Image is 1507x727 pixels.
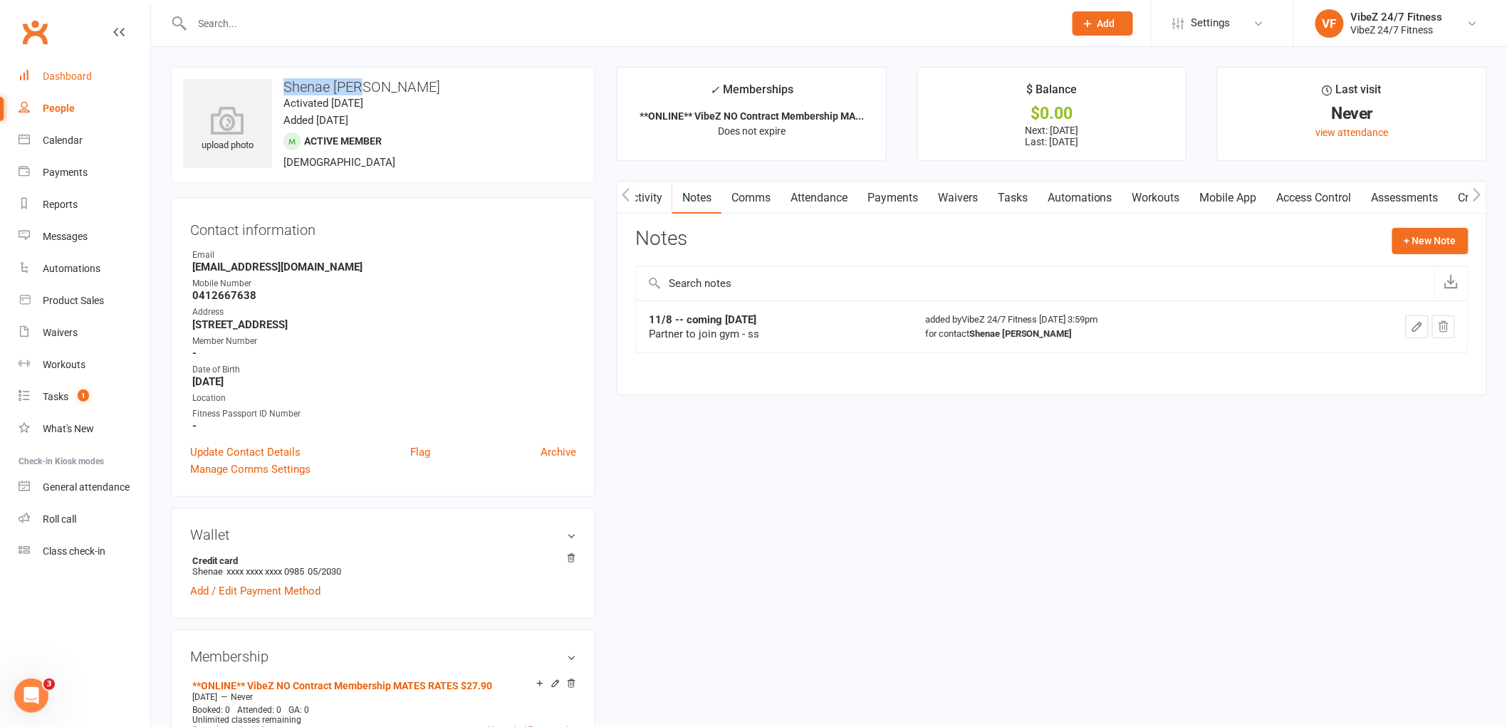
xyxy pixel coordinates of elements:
div: Member Number [192,335,576,348]
h3: Notes [635,228,687,253]
a: Class kiosk mode [19,535,150,568]
a: Notes [672,182,721,214]
span: Does not expire [718,125,786,137]
strong: - [192,347,576,360]
div: added by VibeZ 24/7 Fitness [DATE] 3:59pm [925,313,1303,341]
div: Address [192,305,576,319]
strong: 11/8 -- coming [DATE] [649,313,756,326]
a: People [19,93,150,125]
div: People [43,103,75,114]
span: [DATE] [192,692,217,702]
a: Workouts [1122,182,1190,214]
strong: [EMAIL_ADDRESS][DOMAIN_NAME] [192,261,576,273]
div: Date of Birth [192,363,576,377]
div: upload photo [183,106,272,153]
span: Attended: 0 [237,705,281,715]
div: What's New [43,423,94,434]
strong: [STREET_ADDRESS] [192,318,576,331]
span: Never [231,692,253,702]
span: Add [1097,18,1115,29]
div: Fitness Passport ID Number [192,407,576,421]
strong: 0412667638 [192,289,576,302]
a: What's New [19,413,150,445]
span: Unlimited classes remaining [192,715,301,725]
a: Roll call [19,503,150,535]
div: Messages [43,231,88,242]
span: 3 [43,679,55,690]
div: Last visit [1323,80,1382,106]
div: $0.00 [931,106,1174,121]
a: Update Contact Details [190,444,301,461]
a: Product Sales [19,285,150,317]
div: Mobile Number [192,277,576,291]
a: Dashboard [19,61,150,93]
div: Automations [43,263,100,274]
input: Search notes [636,266,1434,300]
div: Never [1231,106,1474,121]
input: Search... [188,14,1054,33]
a: Access Control [1267,182,1362,214]
a: Workouts [19,349,150,381]
a: Automations [1038,182,1122,214]
div: Memberships [710,80,793,107]
div: $ Balance [1026,80,1077,106]
div: — [189,691,576,703]
a: Messages [19,221,150,253]
a: General attendance kiosk mode [19,471,150,503]
div: Roll call [43,513,76,525]
h3: Contact information [190,216,576,238]
a: Add / Edit Payment Method [190,582,320,600]
div: Waivers [43,327,78,338]
span: Settings [1191,7,1231,39]
a: view attendance [1316,127,1389,138]
a: Tasks 1 [19,381,150,413]
time: Activated [DATE] [283,97,363,110]
a: Payments [857,182,928,214]
i: ✓ [710,83,719,97]
strong: Shenae [PERSON_NAME] [969,328,1073,339]
a: Comms [721,182,781,214]
a: Manage Comms Settings [190,461,311,478]
div: Calendar [43,135,83,146]
div: VF [1315,9,1344,38]
iframe: Intercom live chat [14,679,48,713]
div: Payments [43,167,88,178]
a: Tasks [988,182,1038,214]
a: Clubworx [17,14,53,50]
a: Flag [410,444,430,461]
div: Dashboard [43,70,92,82]
p: Next: [DATE] Last: [DATE] [931,125,1174,147]
button: Add [1073,11,1133,36]
div: VibeZ 24/7 Fitness [1351,11,1443,23]
a: Activity [615,182,672,214]
li: Shenae [190,553,576,579]
div: General attendance [43,481,130,493]
a: Mobile App [1190,182,1267,214]
h3: Shenae [PERSON_NAME] [183,79,583,95]
strong: - [192,419,576,432]
div: for contact [925,327,1303,341]
span: Active member [304,135,382,147]
div: Email [192,249,576,262]
time: Added [DATE] [283,114,348,127]
a: Assessments [1362,182,1449,214]
div: Reports [43,199,78,210]
span: [DEMOGRAPHIC_DATA] [283,156,395,169]
div: Location [192,392,576,405]
strong: **ONLINE** VibeZ NO Contract Membership MA... [640,110,864,122]
div: VibeZ 24/7 Fitness [1351,23,1443,36]
a: Payments [19,157,150,189]
h3: Wallet [190,527,576,543]
a: Archive [541,444,576,461]
a: Attendance [781,182,857,214]
a: Calendar [19,125,150,157]
a: Waivers [19,317,150,349]
button: + New Note [1392,228,1469,253]
span: xxxx xxxx xxxx 0985 [226,566,304,577]
span: 1 [78,389,89,402]
div: Product Sales [43,295,104,306]
div: Class check-in [43,545,105,557]
span: Booked: 0 [192,705,230,715]
a: **ONLINE** VibeZ NO Contract Membership MATES RATES $27.90 [192,680,492,691]
a: Reports [19,189,150,221]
